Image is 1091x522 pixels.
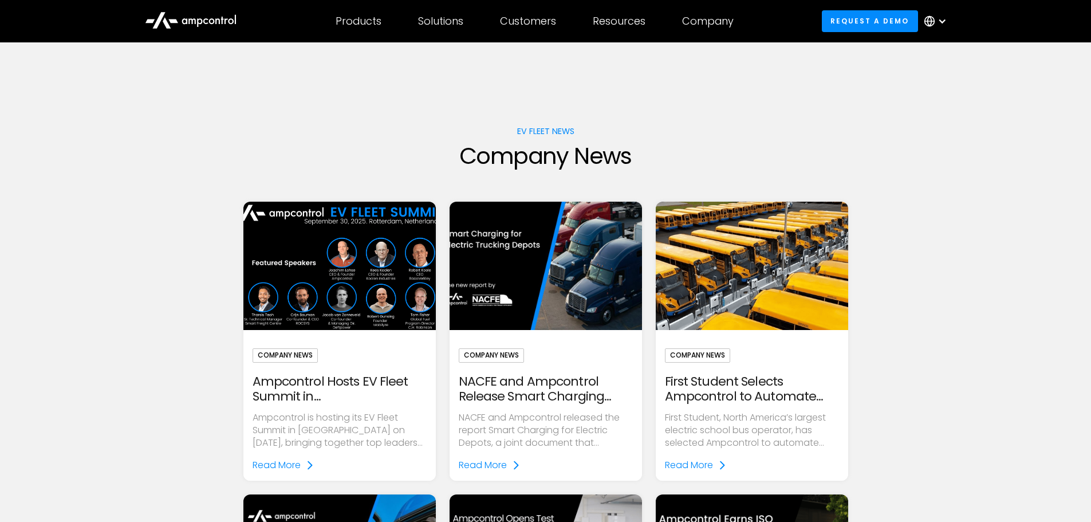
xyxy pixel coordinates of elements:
div: EV fleet news [517,125,574,138]
div: Company News [253,348,318,362]
a: Request a demo [822,10,918,32]
div: Resources [593,15,645,28]
div: Customers [500,15,556,28]
p: NACFE and Ampcontrol released the report Smart Charging for Electric Depots, a joint document tha... [459,411,633,450]
div: Company [682,15,734,28]
div: Solutions [418,15,463,28]
div: Read More [253,459,301,472]
div: Ampcontrol Hosts EV Fleet Summit in [GEOGRAPHIC_DATA] to Advance Electric Fleet Management in [GE... [253,374,427,405]
div: Products [336,15,381,28]
a: Read More [665,459,727,472]
div: First Student Selects Ampcontrol to Automate Electric Transportation [665,374,839,405]
div: Company News [665,348,730,362]
p: First Student, North America’s largest electric school bus operator, has selected Ampcontrol to a... [665,411,839,450]
div: Read More [459,459,507,472]
div: Read More [665,459,713,472]
a: Read More [459,459,521,472]
div: NACFE and Ampcontrol Release Smart Charging Report for Electric Truck Depots [459,374,633,405]
h1: Company News [459,142,632,170]
div: Company News [459,348,524,362]
p: Ampcontrol is hosting its EV Fleet Summit in [GEOGRAPHIC_DATA] on [DATE], bringing together top l... [253,411,427,450]
a: Read More [253,459,314,472]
